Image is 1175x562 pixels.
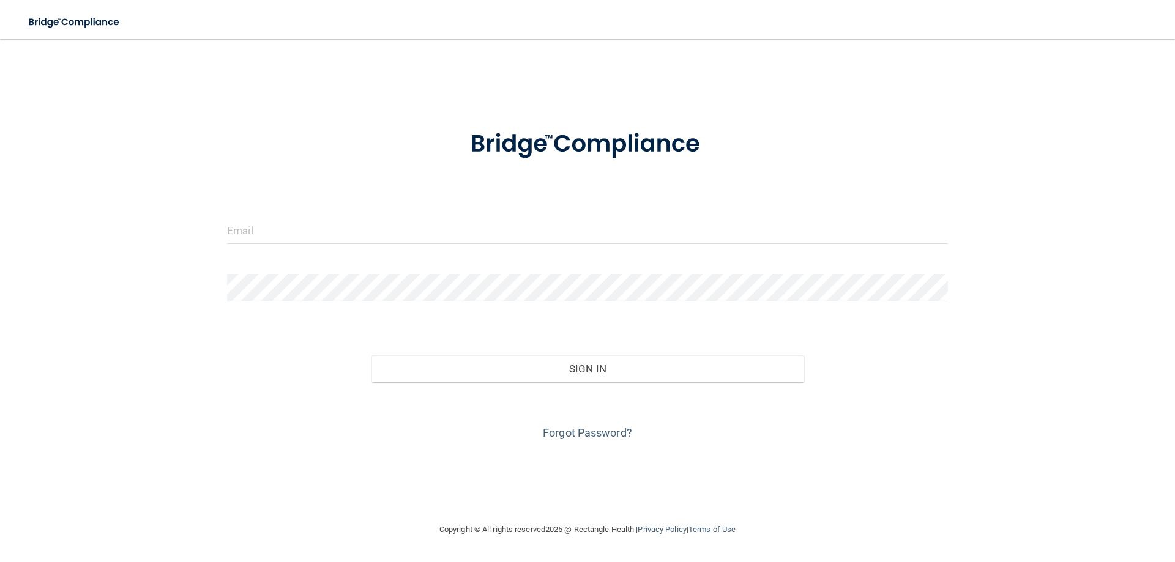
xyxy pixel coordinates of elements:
[371,355,804,382] button: Sign In
[638,525,686,534] a: Privacy Policy
[543,426,632,439] a: Forgot Password?
[445,113,730,176] img: bridge_compliance_login_screen.278c3ca4.svg
[18,10,131,35] img: bridge_compliance_login_screen.278c3ca4.svg
[688,525,736,534] a: Terms of Use
[364,510,811,549] div: Copyright © All rights reserved 2025 @ Rectangle Health | |
[227,216,948,244] input: Email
